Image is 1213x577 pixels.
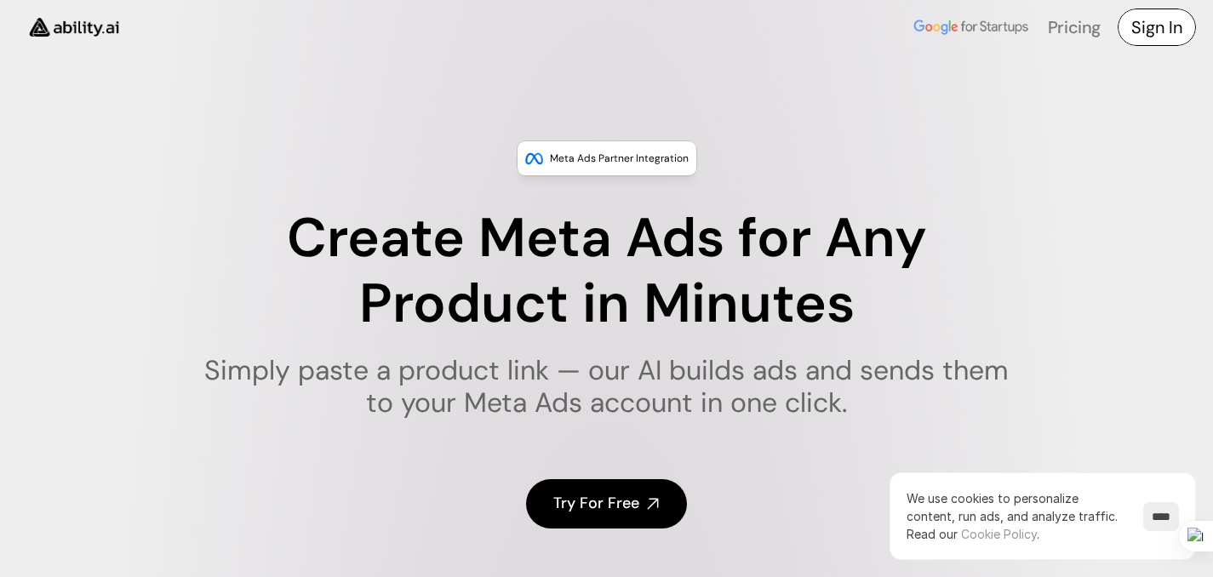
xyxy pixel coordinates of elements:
[1131,15,1182,39] h4: Sign In
[961,527,1037,541] a: Cookie Policy
[907,489,1126,543] p: We use cookies to personalize content, run ads, and analyze traffic.
[550,150,689,167] p: Meta Ads Partner Integration
[526,479,687,528] a: Try For Free
[193,206,1020,337] h1: Create Meta Ads for Any Product in Minutes
[1118,9,1196,46] a: Sign In
[1048,16,1101,38] a: Pricing
[193,354,1020,420] h1: Simply paste a product link — our AI builds ads and sends them to your Meta Ads account in one cl...
[553,493,639,514] h4: Try For Free
[907,527,1039,541] span: Read our .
